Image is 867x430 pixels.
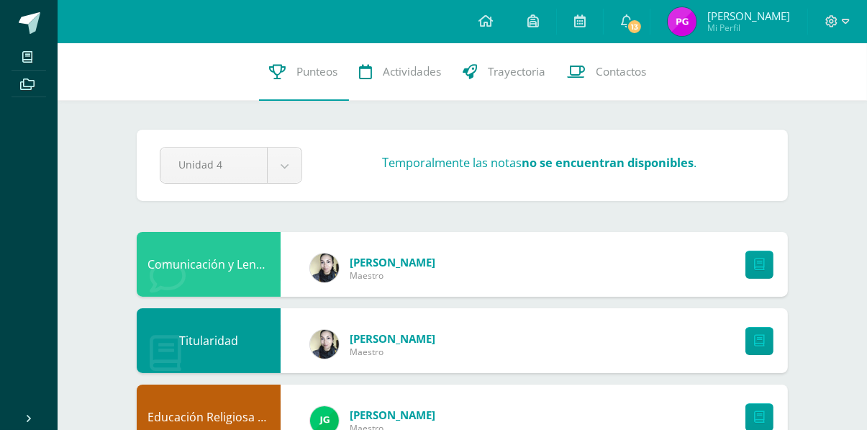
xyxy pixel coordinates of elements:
[259,43,349,101] a: Punteos
[349,43,453,101] a: Actividades
[297,64,338,79] span: Punteos
[350,346,435,358] span: Maestro
[178,148,249,182] span: Unidad 4
[707,22,790,34] span: Mi Perfil
[596,64,647,79] span: Contactos
[160,148,301,183] a: Unidad 4
[489,64,546,79] span: Trayectoria
[137,232,281,297] div: Comunicación y Lenguaje, Idioma Extranjero Inglés
[350,331,435,346] span: [PERSON_NAME]
[383,64,442,79] span: Actividades
[453,43,557,101] a: Trayectoria
[707,9,790,23] span: [PERSON_NAME]
[557,43,658,101] a: Contactos
[350,255,435,269] span: [PERSON_NAME]
[627,19,643,35] span: 13
[668,7,696,36] img: 449fa3c28cd95f5637d4cfbcb78d3c35.png
[522,155,694,171] strong: no se encuentran disponibles
[382,155,696,171] h3: Temporalmente las notas .
[137,308,281,373] div: Titularidad
[350,408,435,422] span: [PERSON_NAME]
[350,269,435,282] span: Maestro
[310,330,339,359] img: 119c9a59dca757fc394b575038654f60.png
[310,254,339,282] img: 119c9a59dca757fc394b575038654f60.png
